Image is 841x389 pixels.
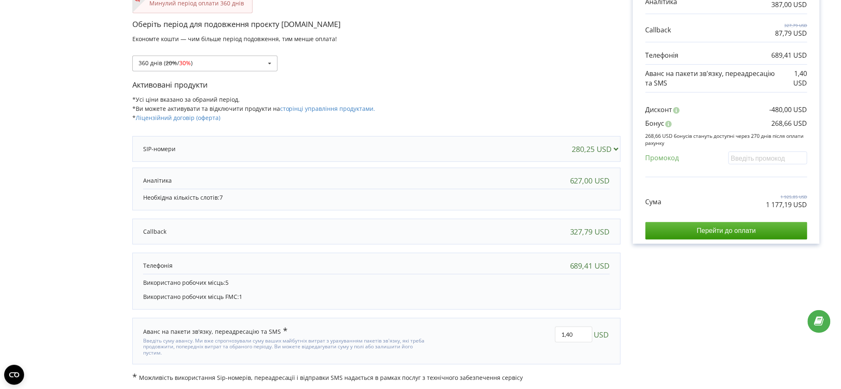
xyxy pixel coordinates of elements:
p: Телефонія [143,262,173,270]
input: Введіть промокод [729,152,807,164]
p: SIP-номери [143,145,176,153]
div: 280,25 USD [572,145,622,153]
span: 30% [179,59,191,67]
p: Активовані продукти [132,80,621,91]
div: 327,79 USD [570,228,610,236]
p: -480,00 USD [770,105,807,115]
input: Перейти до оплати [646,222,807,240]
p: Сума [646,197,662,207]
p: 87,79 USD [775,29,807,38]
div: Аванс на пакети зв'язку, переадресацію та SMS [143,327,288,336]
p: Телефонія [646,51,679,60]
p: Використано робочих місць FMC: [143,293,610,301]
p: 1 925,85 USD [766,194,807,200]
span: 1 [239,293,242,301]
p: Аналітика [143,176,172,185]
s: 20% [166,59,177,67]
div: 360 днів ( / ) [139,60,193,66]
span: USD [594,327,609,343]
p: Використано робочих місць: [143,279,610,287]
p: 268,66 USD бонусів стануть доступні через 270 днів після оплати рахунку [646,132,807,147]
a: Ліцензійний договір (оферта) [136,114,220,122]
span: 7 [219,193,223,201]
p: 327,79 USD [775,22,807,28]
span: *Усі ціни вказано за обраний період. [132,95,240,103]
p: Бонус [646,119,665,128]
p: Callback [646,25,671,35]
p: Дисконт [646,105,673,115]
span: Економте кошти — чим більше період подовження, тим менше оплата! [132,35,337,43]
span: 5 [225,279,229,286]
span: *Ви можете активувати та відключити продукти на [132,105,375,113]
p: Необхідна кількість слотів: [143,193,610,202]
div: Введіть суму авансу. Ми вже спрогнозували суму ваших майбутніх витрат з урахуванням пакетів зв'яз... [143,336,431,356]
div: 689,41 USD [570,262,610,270]
div: 627,00 USD [570,176,610,185]
p: 1 177,19 USD [766,200,807,210]
p: Промокод [646,153,679,163]
p: 1,40 USD [782,69,807,88]
a: сторінці управління продуктами. [280,105,375,113]
p: 689,41 USD [772,51,807,60]
p: Оберіть період для подовження проєкту [DOMAIN_NAME] [132,19,621,30]
p: 268,66 USD [772,119,807,128]
p: Аванс на пакети зв'язку, переадресацію та SMS [646,69,782,88]
p: Callback [143,228,166,236]
p: Можливість використання Sip-номерів, переадресації і відправки SMS надається в рамках послуг з те... [132,373,621,382]
button: Open CMP widget [4,365,24,385]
